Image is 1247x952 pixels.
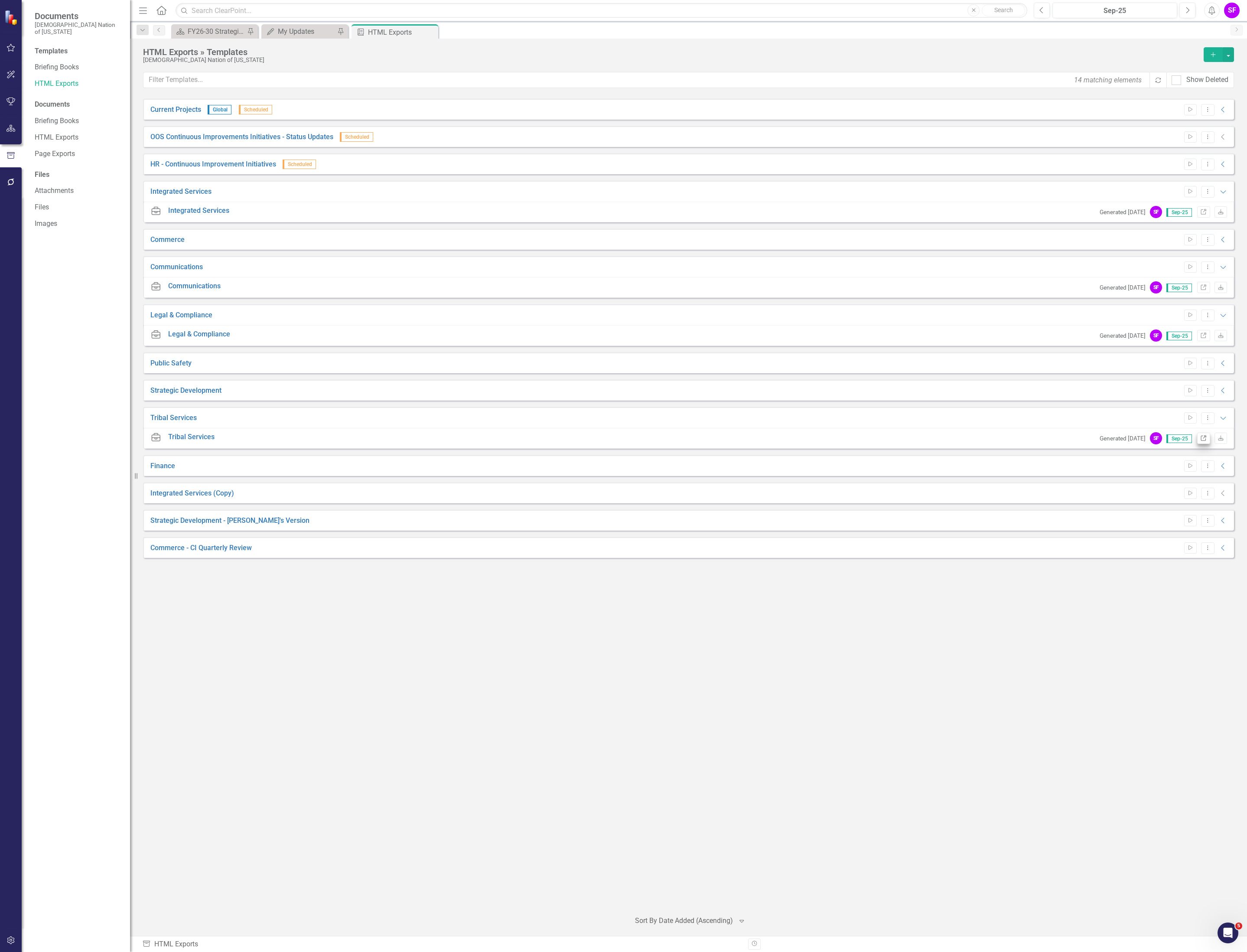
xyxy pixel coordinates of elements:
[340,132,373,142] span: Scheduled
[150,160,276,170] a: HR - Continuous Improvement Initiatives
[150,310,212,320] a: Legal & Compliance
[35,46,121,56] div: Templates
[1100,284,1146,292] small: Generated [DATE]
[35,11,121,21] span: Documents
[35,186,121,196] a: Attachments
[1150,206,1162,218] div: SF
[208,105,231,114] span: Global
[176,3,1027,18] input: Search ClearPoint...
[150,386,221,396] a: Strategic Development
[173,26,245,37] a: FY26-30 Strategic Plan
[368,27,436,38] div: HTML Exports
[35,100,121,110] div: Documents
[994,7,1013,13] span: Search
[1100,332,1146,340] small: Generated [DATE]
[35,62,121,72] a: Briefing Books
[264,26,335,37] a: My Updates
[150,105,201,115] a: Current Projects
[35,116,121,126] a: Briefing Books
[1235,923,1242,929] span: 5
[1166,284,1192,292] span: Sep-25
[35,219,121,229] a: Images
[35,170,121,180] div: Files
[278,26,335,37] div: My Updates
[168,329,230,339] a: Legal & Compliance
[1166,332,1192,340] span: Sep-25
[35,79,121,89] a: HTML Exports
[982,4,1025,16] button: Search
[239,105,272,114] span: Scheduled
[1218,923,1238,943] iframe: Intercom live chat
[1100,434,1146,443] small: Generated [DATE]
[283,160,316,169] span: Scheduled
[1150,281,1162,293] div: SF
[1186,75,1228,85] div: Show Deleted
[35,202,121,212] a: Files
[150,516,309,526] a: Strategic Development - [PERSON_NAME]'s Version
[168,432,215,442] a: Tribal Services
[4,10,20,25] img: ClearPoint Strategy
[35,21,121,36] small: [DEMOGRAPHIC_DATA] Nation of [US_STATE]
[142,939,202,949] div: HTML Exports
[1072,73,1144,87] div: 14 matching elements
[1052,3,1177,18] button: Sep-25
[1055,6,1174,16] div: Sep-25
[143,47,1199,57] div: HTML Exports » Templates
[1150,329,1162,342] div: SF
[1100,208,1146,216] small: Generated [DATE]
[150,461,175,471] a: Finance
[150,235,185,245] a: Commerce
[1166,208,1192,217] span: Sep-25
[35,149,121,159] a: Page Exports
[150,359,192,368] a: Public Safety
[168,206,229,216] a: Integrated Services
[1166,434,1192,443] span: Sep-25
[188,26,245,37] div: FY26-30 Strategic Plan
[150,489,234,499] a: Integrated Services (Copy)
[150,187,212,197] a: Integrated Services
[143,72,1150,88] input: Filter Templates...
[35,133,121,143] a: HTML Exports
[150,262,203,272] a: Communications
[150,413,197,423] a: Tribal Services
[168,281,221,291] a: Communications
[1224,3,1240,18] button: SF
[150,543,252,553] a: Commerce - CI Quarterly Review
[150,132,333,142] a: OOS Continuous Improvements Initiatives - Status Updates
[1150,432,1162,444] div: SF
[143,57,1199,63] div: [DEMOGRAPHIC_DATA] Nation of [US_STATE]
